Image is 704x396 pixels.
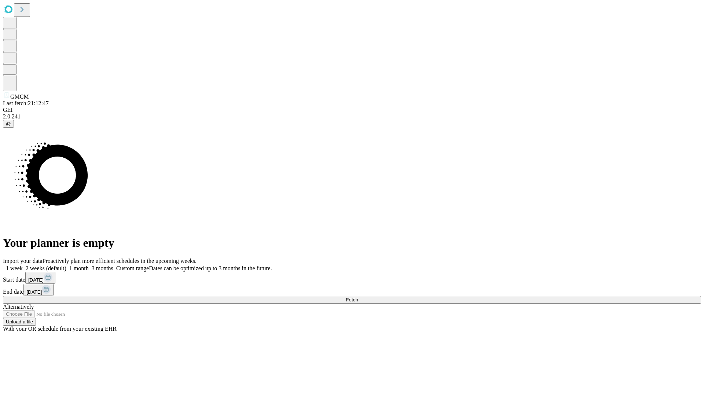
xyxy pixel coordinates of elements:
[3,318,36,326] button: Upload a file
[149,265,272,271] span: Dates can be optimized up to 3 months in the future.
[3,236,701,250] h1: Your planner is empty
[10,93,29,100] span: GMCM
[26,289,42,295] span: [DATE]
[25,272,55,284] button: [DATE]
[3,120,14,128] button: @
[43,258,197,264] span: Proactively plan more efficient schedules in the upcoming weeks.
[3,326,117,332] span: With your OR schedule from your existing EHR
[3,272,701,284] div: Start date
[3,296,701,304] button: Fetch
[26,265,66,271] span: 2 weeks (default)
[3,304,34,310] span: Alternatively
[3,284,701,296] div: End date
[3,113,701,120] div: 2.0.241
[23,284,54,296] button: [DATE]
[92,265,113,271] span: 3 months
[3,258,43,264] span: Import your data
[69,265,89,271] span: 1 month
[116,265,149,271] span: Custom range
[346,297,358,302] span: Fetch
[3,107,701,113] div: GEI
[6,265,23,271] span: 1 week
[28,277,44,283] span: [DATE]
[6,121,11,126] span: @
[3,100,49,106] span: Last fetch: 21:12:47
